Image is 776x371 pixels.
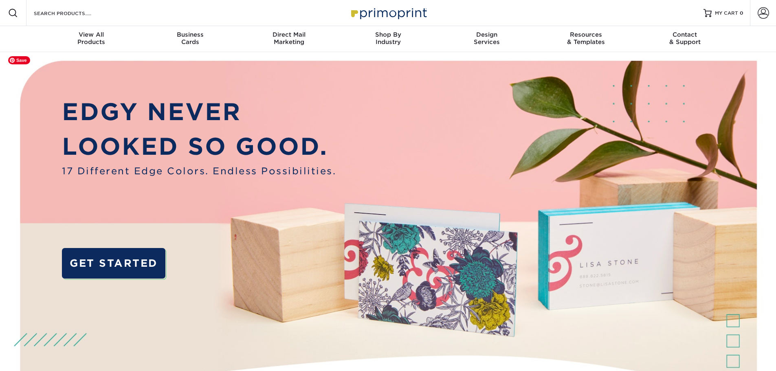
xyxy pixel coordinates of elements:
a: DesignServices [437,26,536,52]
a: Resources& Templates [536,26,635,52]
div: & Templates [536,31,635,46]
a: BusinessCards [141,26,240,52]
a: Shop ByIndustry [339,26,437,52]
a: View AllProducts [42,26,141,52]
span: 17 Different Edge Colors. Endless Possibilities. [62,164,336,178]
span: Save [8,56,30,64]
span: MY CART [715,10,738,17]
span: Business [141,31,240,38]
p: LOOKED SO GOOD. [62,129,336,164]
div: & Support [635,31,734,46]
span: Shop By [339,31,437,38]
div: Industry [339,31,437,46]
a: Contact& Support [635,26,734,52]
div: Marketing [240,31,339,46]
span: Contact [635,31,734,38]
img: Primoprint [347,4,429,22]
div: Cards [141,31,240,46]
a: GET STARTED [62,248,165,279]
div: Products [42,31,141,46]
span: View All [42,31,141,38]
span: Direct Mail [240,31,339,38]
span: Resources [536,31,635,38]
input: SEARCH PRODUCTS..... [33,8,112,18]
p: EDGY NEVER [62,94,336,130]
div: Services [437,31,536,46]
span: 0 [740,10,743,16]
span: Design [437,31,536,38]
a: Direct MailMarketing [240,26,339,52]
